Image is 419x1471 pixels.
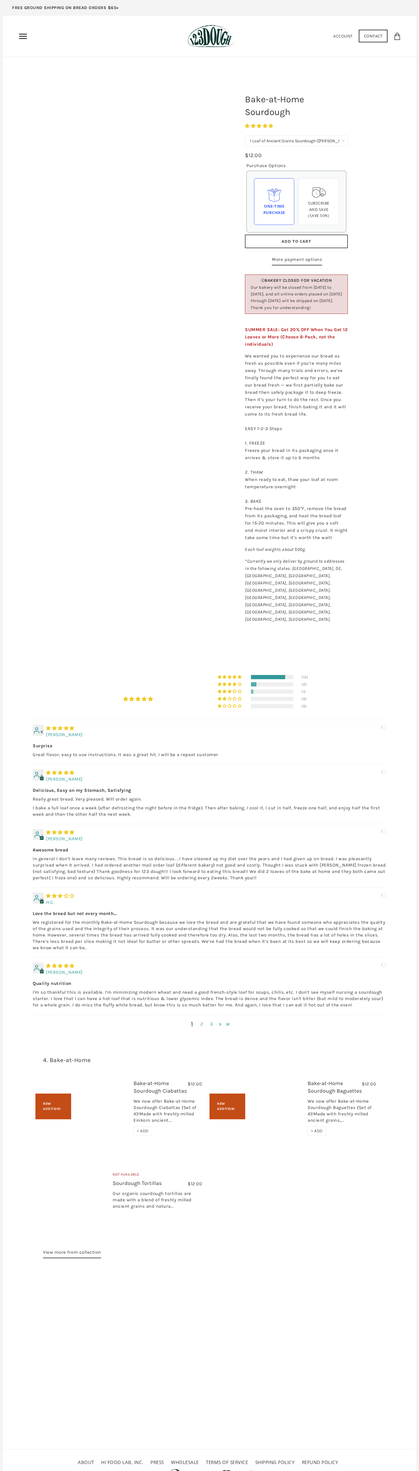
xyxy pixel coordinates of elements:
[101,1459,144,1465] a: HI FOOD LAB, INC.
[245,547,306,552] em: Each loaf weights about 500g.
[209,1094,245,1119] div: New Addition!
[134,1127,152,1136] div: + ADD
[333,33,353,39] a: Account
[33,805,386,818] p: I bake a full loaf once a week (after defrosting the night before in the fridge). Then after baki...
[308,200,329,212] span: Subscribe and save
[33,752,386,758] p: Great flavor, easy to use instructions. It was a great hit. I will be a repeat customer
[188,1181,202,1186] span: $12.00
[134,1098,202,1127] div: We now offer Bake-at-Home Sourdough Ciabattas (Set of 4)!Made with freshly milled Einkorn ancient...
[302,682,309,686] div: (2)
[33,963,44,973] div: A
[113,1190,202,1213] div: Our organic sourdough tortillas are made with a blend of freshly milled ancient grains and natura...
[33,847,386,853] b: Awesome bread
[311,1128,323,1134] span: + ADD
[33,919,386,951] p: We registered for the monthly Bake-at-Home Sourdough because we love the bread and are grateful t...
[12,5,119,11] p: FREE GROUND SHIPPING ON BREAD ORDERS $65+
[245,352,348,541] p: We wanted you to experience our bread as fresh as possible even if you’re many miles away. Throug...
[3,3,128,16] a: FREE GROUND SHIPPING ON BREAD ORDERS $65+
[265,278,332,283] b: BAKERY CLOSED FOR VACATION
[17,87,221,211] a: Bake-at-Home Sourdough
[218,689,243,694] div: 6% (1) reviews with 3 star rating
[79,1092,126,1123] a: Bake-at-Home Sourdough Ciabattas
[33,980,386,987] b: Quality nutrition
[308,1127,326,1136] div: + ADD
[245,235,348,248] button: Add to Cart
[78,1459,94,1465] a: About
[251,284,342,311] div: Our bakery will be closed from [DATE] to [DATE], and all online orders placed on [DATE] through [...
[362,1081,376,1087] span: $12.00
[359,30,388,42] a: Contact
[113,1180,162,1186] a: Sourdough Tortillas
[282,239,311,244] span: Add to Cart
[308,213,329,218] span: (Save 50%)
[308,1098,376,1127] div: We now offer Bake-at-Home Sourdough Baguettes (Set of 4)!Made with freshly milled ancient grains,...
[33,769,44,780] div: S
[218,675,243,679] div: 81% (13) reviews with 5 star rating
[33,796,386,802] p: Really great bread. Very pleased. Will order again.
[302,689,309,694] div: (1)
[137,1128,149,1134] span: + ADD
[302,1459,338,1465] a: Refund policy
[33,743,386,749] b: Surprise
[33,856,386,881] p: In general I don’t leave many reviews. This bread is so delicious…I have cleaned up my diet over ...
[245,151,262,160] div: $12.00
[46,776,83,782] span: [PERSON_NAME]
[171,1459,199,1465] a: Wholesale
[308,1080,362,1094] a: Bake-at-Home Sourdough Baguettes
[43,1057,91,1064] a: 4. Bake-at-Home
[216,1021,224,1028] a: Page 2
[46,963,74,969] span: 5 star review
[46,893,74,899] span: 3 star review
[207,1021,216,1028] a: Page 3
[255,1459,295,1465] a: Shipping Policy
[245,327,348,347] strong: SUMMER SALE: Get 20% OFF When You Get 12 Loaves or More (Choose 6-Pack, not the individuals)
[272,256,322,265] a: More payment options
[240,90,352,121] h1: Bake-at-Home Sourdough
[188,1081,202,1087] span: $12.00
[35,1094,71,1119] div: New Addition!
[150,1459,164,1465] a: Press
[134,1080,187,1094] a: Bake-at-Home Sourdough Ciabattas
[188,25,234,48] img: 123Dough Bakery
[46,836,83,841] span: [PERSON_NAME]
[253,1084,300,1132] a: Bake-at-Home Sourdough Baguettes
[113,1172,202,1180] div: Not Available
[33,910,386,917] b: Love the bread but not every month...
[302,675,309,679] div: (13)
[33,893,44,903] div: H
[46,900,54,905] span: H.C.
[218,682,243,686] div: 13% (2) reviews with 4 star rating
[206,1459,248,1465] a: Terms of service
[33,829,44,840] div: J
[33,725,44,736] div: K
[245,558,345,622] em: *Currently we only deliver by ground to addresses in the following states: [GEOGRAPHIC_DATA], DE,...
[197,1021,207,1028] a: Page 2
[259,203,289,216] div: One-time Purchase
[46,830,74,835] span: 5 star review
[224,1021,232,1028] a: Page 4
[46,726,74,731] span: 5 star review
[76,1457,343,1468] ul: Secondary
[46,770,74,775] span: 5 star review
[33,787,386,794] b: Delicious, Easy on my Stomach, Satisfying
[43,1249,101,1258] a: View more from collection
[245,123,275,129] span: 4.75 stars
[43,1151,105,1233] a: Sourdough Tortillas
[46,732,83,737] span: [PERSON_NAME]
[18,31,28,41] nav: Primary
[46,969,83,975] span: [PERSON_NAME]
[246,162,286,169] legend: Purchase Options
[33,989,386,1008] p: I'm so thankful this is available. I'm minimizing modern wheat and need a good french-style loaf ...
[85,696,191,703] div: Average rating is 4.75 stars
[261,278,265,282] img: info.png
